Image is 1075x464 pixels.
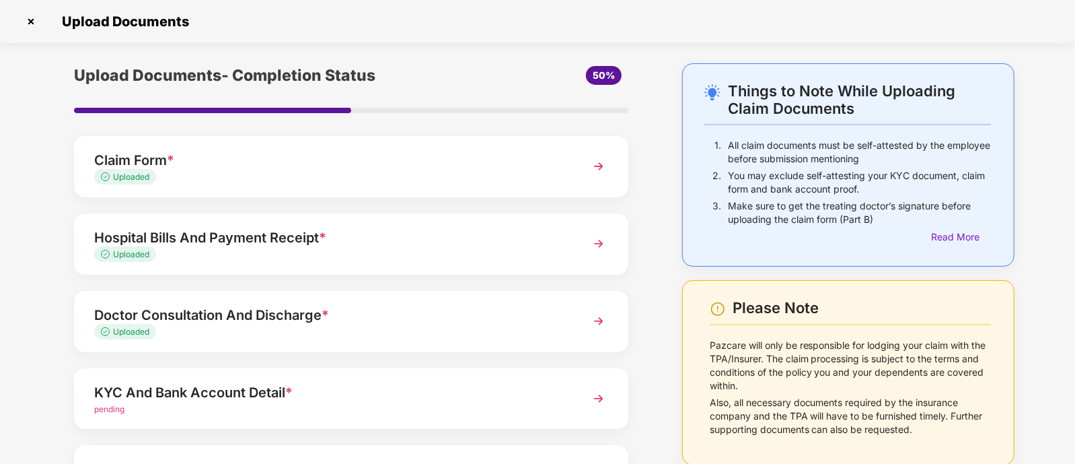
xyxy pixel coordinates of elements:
[587,309,611,333] img: svg+xml;base64,PHN2ZyBpZD0iTmV4dCIgeG1sbnM9Imh0dHA6Ly93d3cudzMub3JnLzIwMDAvc3ZnIiB3aWR0aD0iMzYiIG...
[113,249,149,259] span: Uploaded
[20,11,42,32] img: svg+xml;base64,PHN2ZyBpZD0iQ3Jvc3MtMzJ4MzIiIHhtbG5zPSJodHRwOi8vd3d3LnczLm9yZy8yMDAwL3N2ZyIgd2lkdG...
[94,150,565,171] div: Claim Form
[587,387,611,411] img: svg+xml;base64,PHN2ZyBpZD0iTmV4dCIgeG1sbnM9Imh0dHA6Ly93d3cudzMub3JnLzIwMDAvc3ZnIiB3aWR0aD0iMzYiIG...
[593,69,615,81] span: 50%
[94,404,124,414] span: pending
[728,199,991,226] p: Make sure to get the treating doctor’s signature before uploading the claim form (Part B)
[101,172,113,181] img: svg+xml;base64,PHN2ZyB4bWxucz0iaHR0cDovL3d3dy53My5vcmcvMjAwMC9zdmciIHdpZHRoPSIxMy4zMzMiIGhlaWdodD...
[710,339,991,393] p: Pazcare will only be responsible for lodging your claim with the TPA/Insurer. The claim processin...
[728,169,991,196] p: You may exclude self-attesting your KYC document, claim form and bank account proof.
[94,304,565,326] div: Doctor Consultation And Discharge
[704,84,720,100] img: svg+xml;base64,PHN2ZyB4bWxucz0iaHR0cDovL3d3dy53My5vcmcvMjAwMC9zdmciIHdpZHRoPSIyNC4wOTMiIGhlaWdodD...
[714,139,721,166] p: 1.
[728,82,991,117] div: Things to Note While Uploading Claim Documents
[587,154,611,178] img: svg+xml;base64,PHN2ZyBpZD0iTmV4dCIgeG1sbnM9Imh0dHA6Ly93d3cudzMub3JnLzIwMDAvc3ZnIiB3aWR0aD0iMzYiIG...
[728,139,991,166] p: All claim documents must be self-attested by the employee before submission mentioning
[733,299,991,317] div: Please Note
[712,169,721,196] p: 2.
[94,382,565,403] div: KYC And Bank Account Detail
[712,199,721,226] p: 3.
[94,227,565,248] div: Hospital Bills And Payment Receipt
[74,63,443,88] div: Upload Documents- Completion Status
[101,327,113,336] img: svg+xml;base64,PHN2ZyB4bWxucz0iaHR0cDovL3d3dy53My5vcmcvMjAwMC9zdmciIHdpZHRoPSIxMy4zMzMiIGhlaWdodD...
[931,230,991,244] div: Read More
[113,327,149,337] span: Uploaded
[113,172,149,182] span: Uploaded
[710,396,991,436] p: Also, all necessary documents required by the insurance company and the TPA will have to be furni...
[48,13,196,30] span: Upload Documents
[101,250,113,259] img: svg+xml;base64,PHN2ZyB4bWxucz0iaHR0cDovL3d3dy53My5vcmcvMjAwMC9zdmciIHdpZHRoPSIxMy4zMzMiIGhlaWdodD...
[587,232,611,256] img: svg+xml;base64,PHN2ZyBpZD0iTmV4dCIgeG1sbnM9Imh0dHA6Ly93d3cudzMub3JnLzIwMDAvc3ZnIiB3aWR0aD0iMzYiIG...
[710,301,726,317] img: svg+xml;base64,PHN2ZyBpZD0iV2FybmluZ18tXzI0eDI0IiBkYXRhLW5hbWU9Ildhcm5pbmcgLSAyNHgyNCIgeG1sbnM9Im...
